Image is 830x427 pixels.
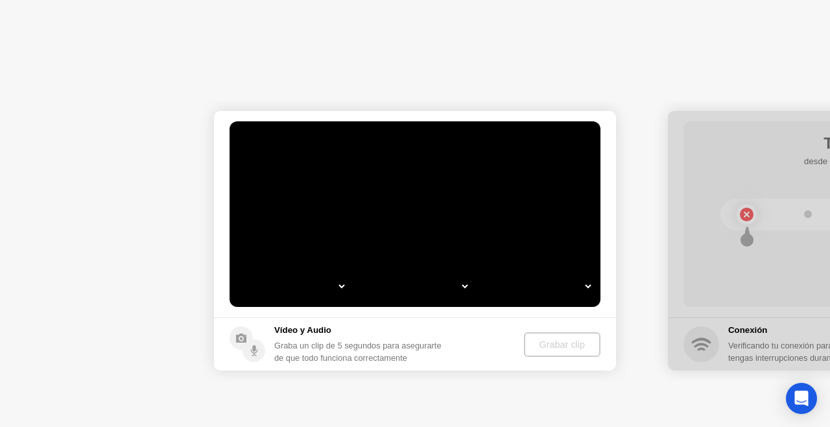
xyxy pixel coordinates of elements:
select: Available speakers [359,273,470,299]
div: Open Intercom Messenger [786,383,817,414]
select: Available cameras [236,273,347,299]
h5: Vídeo y Audio [274,324,447,337]
div: Grabar clip [529,339,595,350]
select: Available microphones [482,273,593,299]
button: Grabar clip [524,332,600,357]
div: Graba un clip de 5 segundos para asegurarte de que todo funciona correctamente [274,339,447,364]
